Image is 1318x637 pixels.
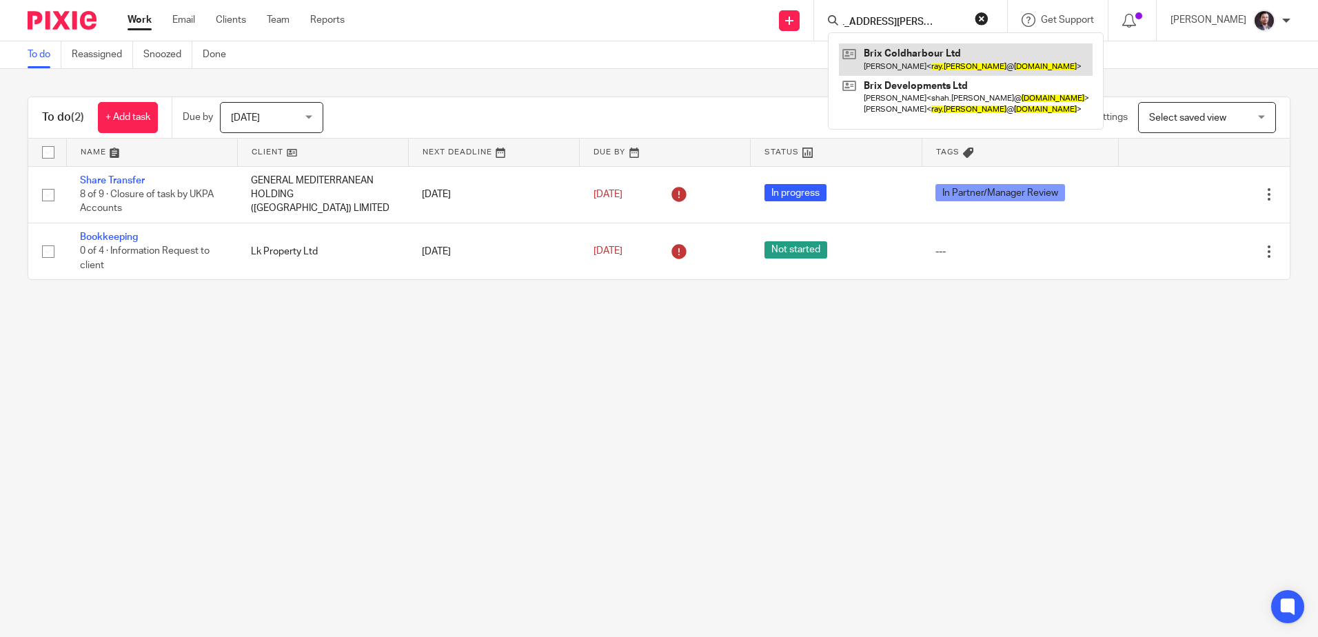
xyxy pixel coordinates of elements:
[764,241,827,259] span: Not started
[936,148,960,156] span: Tags
[594,190,622,199] span: [DATE]
[975,12,988,26] button: Clear
[408,223,579,279] td: [DATE]
[80,190,214,214] span: 8 of 9 · Closure of task by UKPA Accounts
[1253,10,1275,32] img: Capture.PNG
[1041,15,1094,25] span: Get Support
[143,41,192,68] a: Snoozed
[935,245,1105,259] div: ---
[1170,13,1246,27] p: [PERSON_NAME]
[408,166,579,223] td: [DATE]
[98,102,158,133] a: + Add task
[231,113,260,123] span: [DATE]
[764,184,827,201] span: In progress
[237,166,408,223] td: GENERAL MEDITERRANEAN HOLDING ([GEOGRAPHIC_DATA]) LIMITED
[172,13,195,27] a: Email
[203,41,236,68] a: Done
[28,11,97,30] img: Pixie
[594,247,622,256] span: [DATE]
[28,41,61,68] a: To do
[71,112,84,123] span: (2)
[935,184,1065,201] span: In Partner/Manager Review
[80,232,138,242] a: Bookkeeping
[80,247,210,271] span: 0 of 4 · Information Request to client
[267,13,290,27] a: Team
[80,176,145,185] a: Share Transfer
[128,13,152,27] a: Work
[310,13,345,27] a: Reports
[42,110,84,125] h1: To do
[842,17,966,29] input: Search
[72,41,133,68] a: Reassigned
[1149,113,1226,123] span: Select saved view
[216,13,246,27] a: Clients
[237,223,408,279] td: Lk Property Ltd
[183,110,213,124] p: Due by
